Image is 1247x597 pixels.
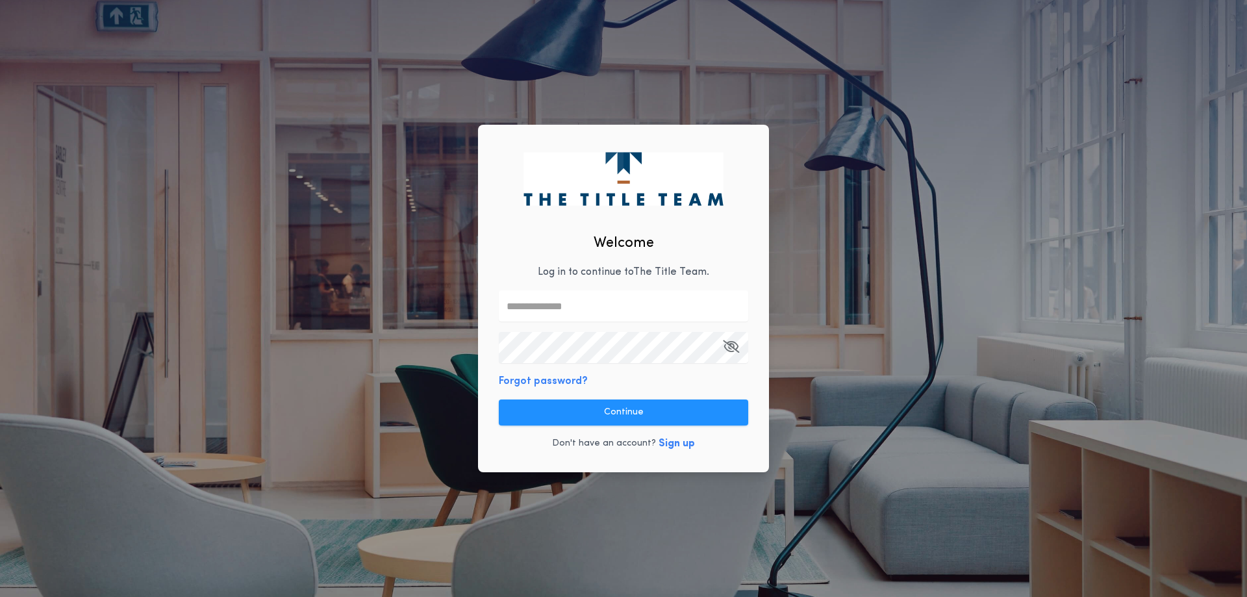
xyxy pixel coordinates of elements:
[499,332,748,363] input: Open Keeper Popup
[523,152,723,205] img: logo
[538,264,709,280] p: Log in to continue to The Title Team .
[659,436,695,451] button: Sign up
[723,332,739,363] button: Open Keeper Popup
[499,400,748,426] button: Continue
[499,374,588,389] button: Forgot password?
[594,233,654,254] h2: Welcome
[552,437,656,450] p: Don't have an account?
